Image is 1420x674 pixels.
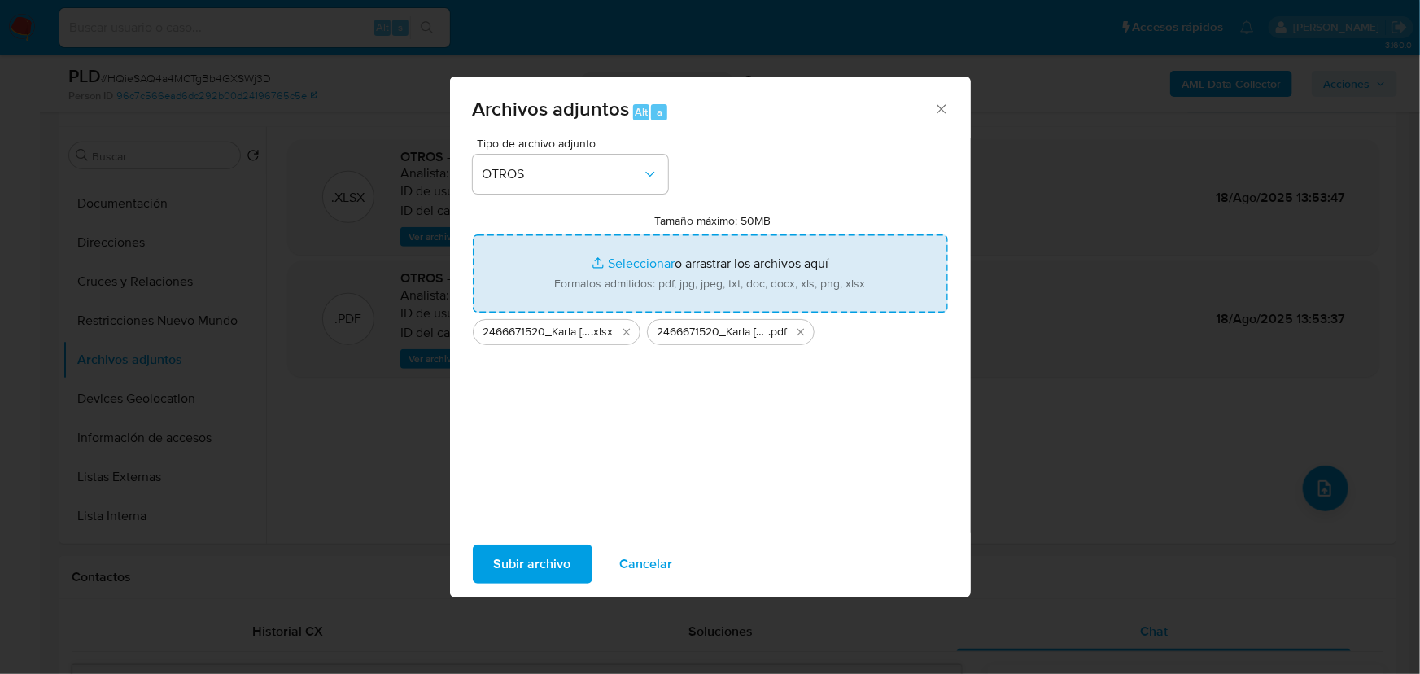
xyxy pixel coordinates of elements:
span: Subir archivo [494,546,571,582]
button: Eliminar 2466671520_Karla Citlali Ortiz Juarez_Ago25.pdf [791,322,810,342]
button: Eliminar 2466671520_Karla Citlali Ortiz Juarez_Ago25.xlsx [617,322,636,342]
span: OTROS [483,166,642,182]
span: 2466671520_Karla [PERSON_NAME] Juarez_Ago25 [658,324,769,340]
span: Cancelar [620,546,673,582]
button: Cerrar [933,101,948,116]
span: .xlsx [592,324,614,340]
span: 2466671520_Karla [PERSON_NAME] Juarez_Ago25 [483,324,592,340]
ul: Archivos seleccionados [473,313,948,345]
button: OTROS [473,155,668,194]
span: Archivos adjuntos [473,94,630,123]
span: a [657,104,662,120]
span: .pdf [769,324,788,340]
span: Alt [635,104,648,120]
button: Cancelar [599,545,694,584]
button: Subir archivo [473,545,592,584]
span: Tipo de archivo adjunto [477,138,672,149]
label: Tamaño máximo: 50MB [654,213,771,228]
